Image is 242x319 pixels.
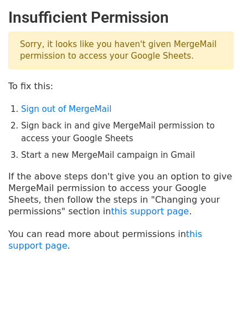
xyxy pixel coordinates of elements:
[8,8,234,27] h2: Insufficient Permission
[8,171,234,217] p: If the above steps don't give you an option to give MergeMail permission to access your Google Sh...
[8,32,234,69] p: Sorry, it looks like you haven't given MergeMail permission to access your Google Sheets.
[21,104,111,114] a: Sign out of MergeMail
[8,228,234,251] p: You can read more about permissions in .
[8,80,234,92] p: To fix this:
[111,206,189,217] a: this support page
[21,120,234,145] li: Sign back in and give MergeMail permission to access your Google Sheets
[8,229,202,251] a: this support page
[21,149,234,162] li: Start a new MergeMail campaign in Gmail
